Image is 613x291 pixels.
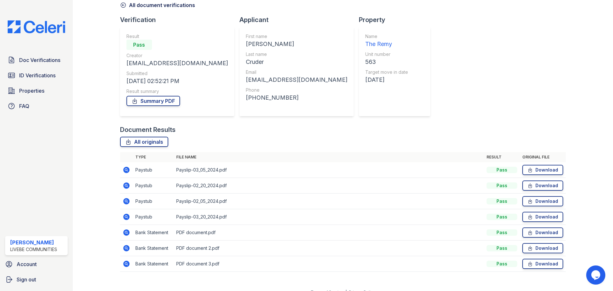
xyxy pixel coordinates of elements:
[126,88,228,95] div: Result summary
[522,259,563,269] a: Download
[10,239,57,246] div: [PERSON_NAME]
[487,261,517,267] div: Pass
[174,178,484,194] td: Payslip-02_20_2024.pdf
[246,57,347,66] div: Cruder
[586,265,607,285] iframe: chat widget
[19,72,56,79] span: ID Verifications
[246,93,347,102] div: [PHONE_NUMBER]
[522,196,563,206] a: Download
[126,33,228,40] div: Result
[174,241,484,256] td: PDF document 2.pdf
[359,15,435,24] div: Property
[522,227,563,238] a: Download
[120,15,239,24] div: Verification
[174,209,484,225] td: Payslip-03_20_2024.pdf
[120,125,176,134] div: Document Results
[365,51,408,57] div: Unit number
[17,260,37,268] span: Account
[522,180,563,191] a: Download
[365,69,408,75] div: Target move in date
[487,214,517,220] div: Pass
[239,15,359,24] div: Applicant
[246,33,347,40] div: First name
[133,256,174,272] td: Bank Statement
[487,167,517,173] div: Pass
[487,229,517,236] div: Pass
[487,245,517,251] div: Pass
[19,56,60,64] span: Doc Verifications
[10,246,57,253] div: LiveBe Communities
[3,273,70,286] a: Sign out
[120,137,168,147] a: All originals
[174,256,484,272] td: PDF document 3.pdf
[487,198,517,204] div: Pass
[522,243,563,253] a: Download
[126,59,228,68] div: [EMAIL_ADDRESS][DOMAIN_NAME]
[17,276,36,283] span: Sign out
[246,75,347,84] div: [EMAIL_ADDRESS][DOMAIN_NAME]
[126,40,152,50] div: Pass
[133,194,174,209] td: Paystub
[246,87,347,93] div: Phone
[126,70,228,77] div: Submitted
[365,33,408,49] a: Name The Remy
[246,69,347,75] div: Email
[520,152,566,162] th: Original file
[126,96,180,106] a: Summary PDF
[120,1,195,9] a: All document verifications
[5,100,68,112] a: FAQ
[522,165,563,175] a: Download
[19,87,44,95] span: Properties
[126,77,228,86] div: [DATE] 02:52:21 PM
[174,225,484,241] td: PDF document.pdf
[5,84,68,97] a: Properties
[365,40,408,49] div: The Remy
[174,162,484,178] td: Payslip-03_05_2024.pdf
[522,212,563,222] a: Download
[487,182,517,189] div: Pass
[365,57,408,66] div: 563
[3,20,70,33] img: CE_Logo_Blue-a8612792a0a2168367f1c8372b55b34899dd931a85d93a1a3d3e32e68fde9ad4.png
[133,162,174,178] td: Paystub
[133,209,174,225] td: Paystub
[246,51,347,57] div: Last name
[365,33,408,40] div: Name
[484,152,520,162] th: Result
[133,241,174,256] td: Bank Statement
[133,152,174,162] th: Type
[365,75,408,84] div: [DATE]
[174,194,484,209] td: Payslip-02_05_2024.pdf
[126,52,228,59] div: Creator
[3,258,70,271] a: Account
[133,225,174,241] td: Bank Statement
[246,40,347,49] div: [PERSON_NAME]
[5,54,68,66] a: Doc Verifications
[5,69,68,82] a: ID Verifications
[174,152,484,162] th: File name
[19,102,29,110] span: FAQ
[133,178,174,194] td: Paystub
